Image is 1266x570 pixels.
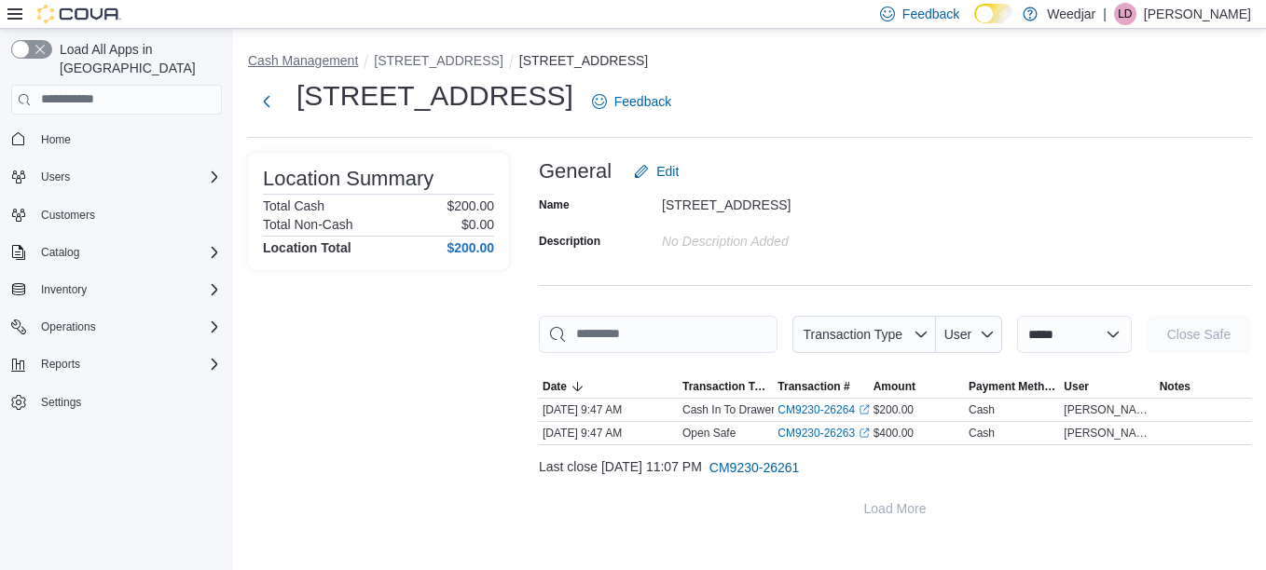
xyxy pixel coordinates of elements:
span: Load All Apps in [GEOGRAPHIC_DATA] [52,40,222,77]
span: CM9230-26261 [709,458,800,477]
svg: External link [859,427,870,439]
span: User [1064,379,1089,394]
span: [PERSON_NAME] [1064,426,1151,441]
h1: [STREET_ADDRESS] [296,77,573,115]
button: Reports [4,351,229,377]
button: [STREET_ADDRESS] [374,53,502,68]
h4: Location Total [263,240,351,255]
span: Dark Mode [974,23,975,24]
svg: External link [859,404,870,415]
a: CM9230-26263External link [777,426,870,441]
input: This is a search bar. As you type, the results lower in the page will automatically filter. [539,316,777,353]
div: Lauren Daniels [1114,3,1136,25]
span: Load More [864,499,927,518]
span: Catalog [41,245,79,260]
span: Feedback [902,5,959,23]
a: Settings [34,391,89,414]
span: Home [41,132,71,147]
h6: Total Non-Cash [263,217,353,232]
span: Transaction Type [682,379,770,394]
span: Amount [874,379,915,394]
button: [STREET_ADDRESS] [519,53,648,68]
button: Edit [626,153,686,190]
div: [DATE] 9:47 AM [539,422,679,444]
h6: Total Cash [263,198,324,213]
p: Open Safe [682,426,736,441]
span: $200.00 [874,402,914,417]
button: Cash Management [248,53,358,68]
button: User [936,316,1002,353]
p: $200.00 [447,198,494,213]
span: Transaction Type [803,327,902,342]
a: Customers [34,204,103,226]
input: Dark Mode [974,4,1013,23]
span: LD [1118,3,1132,25]
button: Catalog [34,241,87,264]
div: Last close [DATE] 11:07 PM [539,449,1251,486]
span: Inventory [41,282,87,297]
label: Name [539,197,570,212]
button: Close Safe [1147,316,1251,353]
button: Customers [4,201,229,228]
a: CM9230-26264External link [777,402,870,417]
h4: $200.00 [447,240,494,255]
span: Edit [656,162,679,181]
span: Transaction # [777,379,849,394]
button: Transaction Type [792,316,936,353]
button: User [1060,375,1155,398]
span: Settings [34,390,222,414]
button: Reports [34,353,88,375]
p: Weedjar [1047,3,1095,25]
button: Users [4,164,229,190]
span: $400.00 [874,426,914,441]
span: Operations [34,316,222,338]
p: | [1103,3,1107,25]
label: Description [539,234,600,249]
img: Cova [37,5,121,23]
p: Cash In To Drawer (Drawer 1) [682,402,831,417]
span: Reports [34,353,222,375]
button: Load More [539,490,1251,527]
a: Home [34,129,78,151]
span: Users [34,166,222,188]
span: Customers [34,203,222,226]
button: Transaction # [774,375,869,398]
div: [STREET_ADDRESS] [662,190,912,212]
span: Users [41,170,70,184]
span: Reports [41,357,80,372]
nav: Complex example [11,118,222,465]
span: [PERSON_NAME] [1064,402,1151,417]
span: Feedback [614,92,671,111]
span: Settings [41,395,81,410]
div: No Description added [662,226,912,249]
button: Operations [4,314,229,340]
span: Close Safe [1167,325,1231,344]
button: Home [4,126,229,153]
div: [DATE] 9:47 AM [539,399,679,421]
span: Date [543,379,567,394]
span: Notes [1160,379,1190,394]
div: Cash [969,402,995,417]
button: Payment Methods [965,375,1060,398]
button: Next [248,83,285,120]
a: Feedback [585,83,679,120]
button: Operations [34,316,103,338]
h3: General [539,160,612,183]
h3: Location Summary [263,168,433,190]
span: Customers [41,208,95,223]
button: Date [539,375,679,398]
button: Transaction Type [679,375,774,398]
span: Inventory [34,278,222,301]
span: User [944,327,972,342]
nav: An example of EuiBreadcrumbs [248,51,1251,74]
p: [PERSON_NAME] [1144,3,1251,25]
button: Settings [4,388,229,415]
div: Cash [969,426,995,441]
button: Users [34,166,77,188]
button: Amount [870,375,965,398]
p: $0.00 [461,217,494,232]
button: Inventory [34,278,94,301]
button: Inventory [4,277,229,303]
span: Payment Methods [969,379,1056,394]
span: Operations [41,319,96,334]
